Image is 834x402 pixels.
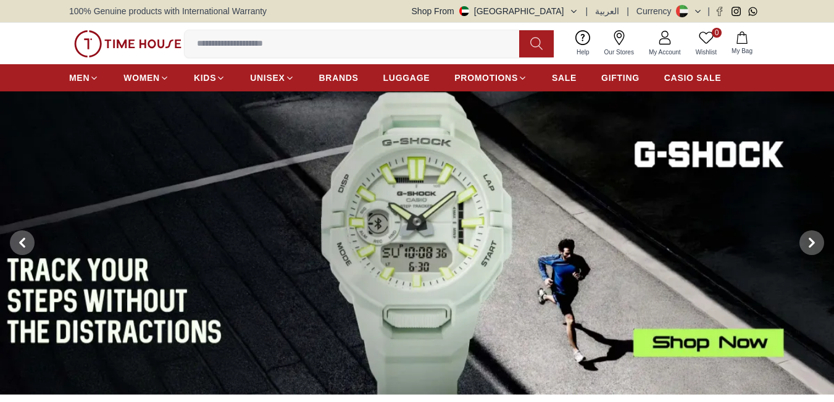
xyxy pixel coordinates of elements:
[123,72,160,84] span: WOMEN
[552,72,577,84] span: SALE
[552,67,577,89] a: SALE
[664,72,722,84] span: CASIO SALE
[69,72,90,84] span: MEN
[691,48,722,57] span: Wishlist
[69,67,99,89] a: MEN
[601,67,640,89] a: GIFTING
[412,5,578,17] button: Shop From[GEOGRAPHIC_DATA]
[599,48,639,57] span: Our Stores
[595,5,619,17] button: العربية
[732,7,741,16] a: Instagram
[601,72,640,84] span: GIFTING
[319,72,359,84] span: BRANDS
[707,5,710,17] span: |
[644,48,686,57] span: My Account
[724,29,760,58] button: My Bag
[250,67,294,89] a: UNISEX
[69,5,267,17] span: 100% Genuine products with International Warranty
[454,72,518,84] span: PROMOTIONS
[712,28,722,38] span: 0
[319,67,359,89] a: BRANDS
[627,5,629,17] span: |
[194,72,216,84] span: KIDS
[250,72,285,84] span: UNISEX
[459,6,469,16] img: United Arab Emirates
[586,5,588,17] span: |
[597,28,641,59] a: Our Stores
[123,67,169,89] a: WOMEN
[569,28,597,59] a: Help
[727,46,757,56] span: My Bag
[636,5,677,17] div: Currency
[688,28,724,59] a: 0Wishlist
[74,30,181,57] img: ...
[715,7,724,16] a: Facebook
[572,48,594,57] span: Help
[383,67,430,89] a: LUGGAGE
[383,72,430,84] span: LUGGAGE
[194,67,225,89] a: KIDS
[748,7,757,16] a: Whatsapp
[454,67,527,89] a: PROMOTIONS
[664,67,722,89] a: CASIO SALE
